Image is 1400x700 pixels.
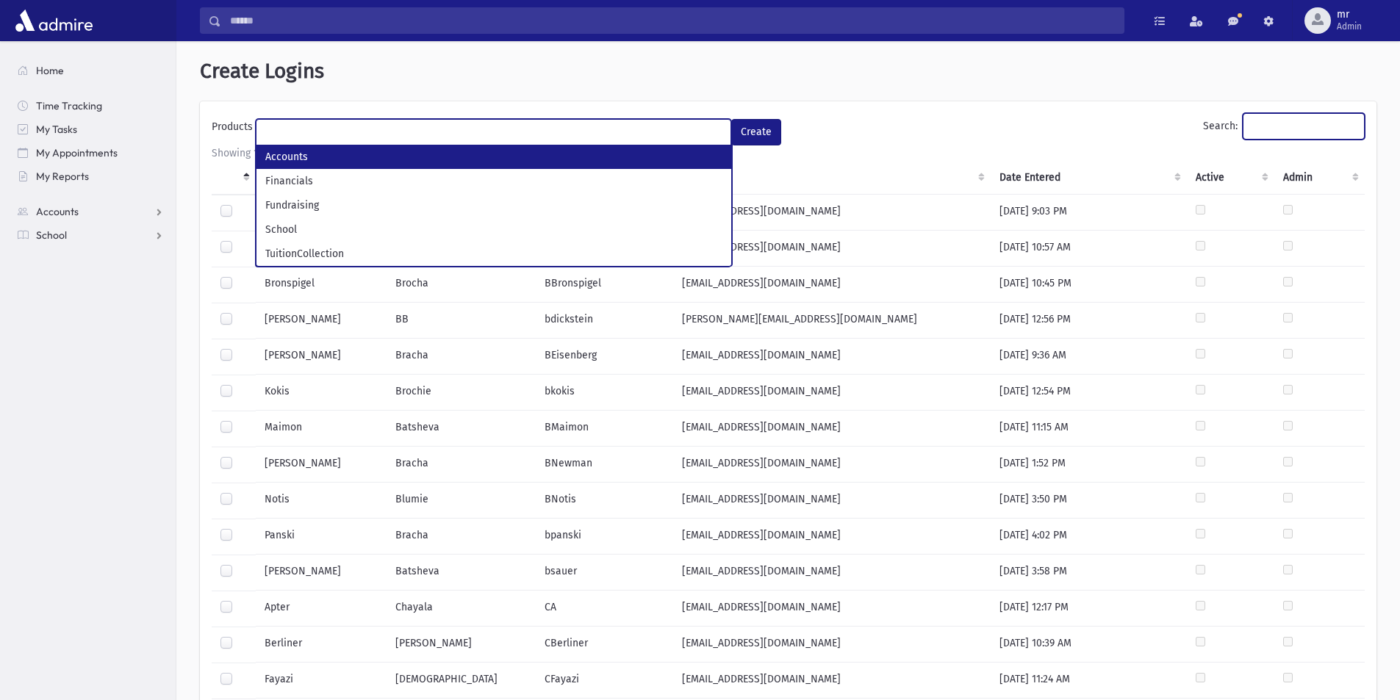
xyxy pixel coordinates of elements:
td: [PERSON_NAME] [256,555,387,591]
h1: Create Logins [200,59,1376,84]
th: Admin : activate to sort column ascending [1274,161,1365,195]
td: [DATE] 1:52 PM [991,447,1188,483]
td: Panski [256,519,387,555]
td: CBerliner [536,627,673,663]
td: [DATE] 10:39 AM [991,627,1188,663]
td: [EMAIL_ADDRESS][DOMAIN_NAME] [673,519,990,555]
td: [EMAIL_ADDRESS][DOMAIN_NAME] [673,231,990,267]
a: Home [6,59,176,82]
td: [EMAIL_ADDRESS][DOMAIN_NAME] [673,627,990,663]
td: Bracha [387,339,536,375]
td: [EMAIL_ADDRESS][DOMAIN_NAME] [673,663,990,699]
td: [DATE] 3:50 PM [991,483,1188,519]
td: [EMAIL_ADDRESS][DOMAIN_NAME] [673,555,990,591]
td: Brocha [387,267,536,303]
td: Chayala [387,591,536,627]
td: [EMAIL_ADDRESS][DOMAIN_NAME] [673,411,990,447]
td: [DEMOGRAPHIC_DATA] [387,663,536,699]
a: School [6,223,176,247]
td: [EMAIL_ADDRESS][DOMAIN_NAME] [673,447,990,483]
td: Berliner [256,627,387,663]
td: BNewman [536,447,673,483]
td: BNotis [536,483,673,519]
li: TuitionCollection [256,242,731,266]
li: Financials [256,169,731,193]
a: Accounts [6,200,176,223]
td: [DATE] 10:45 PM [991,267,1188,303]
th: : activate to sort column descending [212,161,256,195]
td: Bracha [387,447,536,483]
li: Accounts [256,145,731,169]
td: Brochie [387,375,536,411]
td: [EMAIL_ADDRESS][DOMAIN_NAME] [673,591,990,627]
td: [DATE] 12:17 PM [991,591,1188,627]
td: Kokis [256,375,387,411]
span: My Tasks [36,123,77,136]
td: Bronspigel [256,267,387,303]
td: Maimon [256,411,387,447]
td: [EMAIL_ADDRESS][DOMAIN_NAME] [673,339,990,375]
td: CA [536,591,673,627]
td: Batsheva [387,411,536,447]
td: [DATE] 3:58 PM [991,555,1188,591]
td: [EMAIL_ADDRESS][DOMAIN_NAME] [673,483,990,519]
td: Notis [256,483,387,519]
span: My Reports [36,170,89,183]
td: bkokis [536,375,673,411]
td: CFayazi [536,663,673,699]
td: [DATE] 12:54 PM [991,375,1188,411]
li: Fundraising [256,193,731,217]
td: [DATE] 10:57 AM [991,231,1188,267]
td: Fayazi [256,663,387,699]
label: Search: [1203,113,1365,140]
td: [EMAIL_ADDRESS][DOMAIN_NAME] [673,267,990,303]
a: My Appointments [6,141,176,165]
td: [DATE] 4:02 PM [991,519,1188,555]
td: Bracha [387,519,536,555]
td: bpanski [536,519,673,555]
td: BB [387,303,536,339]
td: Blumie [387,483,536,519]
a: Time Tracking [6,94,176,118]
a: My Tasks [6,118,176,141]
span: mr [1337,9,1362,21]
td: [PERSON_NAME] [256,339,387,375]
span: Time Tracking [36,99,102,112]
td: [EMAIL_ADDRESS][DOMAIN_NAME] [673,375,990,411]
td: Apter [256,591,387,627]
td: [DATE] 11:24 AM [991,663,1188,699]
td: [PERSON_NAME] [387,627,536,663]
input: Search: [1243,113,1365,140]
td: [PERSON_NAME][EMAIL_ADDRESS][DOMAIN_NAME] [673,303,990,339]
a: My Reports [6,165,176,188]
td: [PERSON_NAME] [256,303,387,339]
td: [DATE] 12:56 PM [991,303,1188,339]
td: bsauer [536,555,673,591]
button: Create [731,119,781,145]
th: Active : activate to sort column ascending [1187,161,1274,195]
img: AdmirePro [12,6,96,35]
td: [EMAIL_ADDRESS][DOMAIN_NAME] [673,194,990,231]
td: [PERSON_NAME] [256,447,387,483]
td: bdickstein [536,303,673,339]
div: Showing 1 to 25 of 89 entries [212,145,1365,161]
td: Batsheva [387,555,536,591]
li: School [256,217,731,242]
th: EMail : activate to sort column ascending [673,161,990,195]
label: Products [212,119,256,140]
td: [DATE] 11:15 AM [991,411,1188,447]
input: Search [221,7,1124,34]
td: BEisenberg [536,339,673,375]
th: Date Entered : activate to sort column ascending [991,161,1188,195]
span: Home [36,64,64,77]
td: BMaimon [536,411,673,447]
span: School [36,228,67,242]
td: BBronspigel [536,267,673,303]
span: My Appointments [36,146,118,159]
td: [DATE] 9:36 AM [991,339,1188,375]
td: [DATE] 9:03 PM [991,194,1188,231]
span: Admin [1337,21,1362,32]
span: Accounts [36,205,79,218]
